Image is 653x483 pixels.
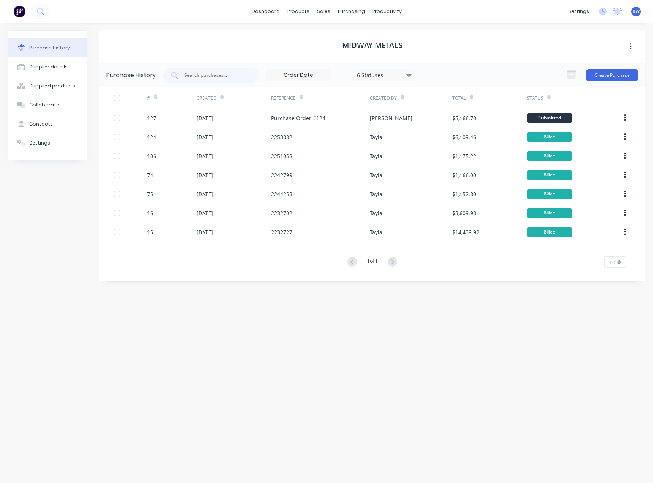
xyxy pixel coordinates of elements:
[452,152,476,160] div: $1,175.22
[586,69,638,81] button: Create Purchase
[29,102,59,108] div: Collaborate
[271,209,292,217] div: 2232702
[370,114,412,122] div: [PERSON_NAME]
[271,114,329,122] div: Purchase Order #124 -
[527,227,572,237] div: Billed
[527,208,572,218] div: Billed
[452,171,476,179] div: $1,166.00
[334,6,369,17] div: purchasing
[370,190,382,198] div: Tayla
[369,6,406,17] div: productivity
[271,133,292,141] div: 2253882
[8,114,87,133] button: Contacts
[184,71,247,79] input: Search purchases...
[271,95,296,102] div: Reference
[147,152,156,160] div: 106
[370,95,397,102] div: Created By
[370,152,382,160] div: Tayla
[147,228,153,236] div: 15
[527,189,572,199] div: Billed
[357,71,411,79] div: 6 Statuses
[147,133,156,141] div: 124
[452,95,466,102] div: Total
[8,76,87,95] button: Supplied products
[564,6,593,17] div: settings
[313,6,334,17] div: sales
[527,113,572,123] div: Submitted
[367,257,378,268] div: 1 of 1
[197,114,213,122] div: [DATE]
[370,209,382,217] div: Tayla
[197,95,217,102] div: Created
[248,6,284,17] a: dashboard
[197,152,213,160] div: [DATE]
[370,133,382,141] div: Tayla
[29,44,70,51] div: Purchase history
[29,140,50,146] div: Settings
[106,71,156,80] div: Purchase History
[197,190,213,198] div: [DATE]
[266,70,330,81] input: Order Date
[271,190,292,198] div: 2244253
[271,228,292,236] div: 2232727
[527,95,544,102] div: Status
[29,121,53,127] div: Contacts
[527,151,572,161] div: Billed
[527,170,572,180] div: Billed
[609,258,615,266] span: 10
[271,171,292,179] div: 2242799
[8,38,87,57] button: Purchase history
[14,6,25,17] img: Factory
[147,209,153,217] div: 16
[197,209,213,217] div: [DATE]
[452,209,476,217] div: $3,609.98
[8,57,87,76] button: Supplier details
[271,152,292,160] div: 2251058
[147,190,153,198] div: 75
[147,171,153,179] div: 74
[370,228,382,236] div: Tayla
[147,114,156,122] div: 127
[8,95,87,114] button: Collaborate
[197,171,213,179] div: [DATE]
[284,6,313,17] div: products
[342,41,403,50] h1: Midway Metals
[29,64,68,70] div: Supplier details
[632,8,640,15] span: RW
[527,132,572,142] div: Billed
[452,228,479,236] div: $14,439.92
[452,190,476,198] div: $1,152.80
[29,83,75,89] div: Supplied products
[147,95,150,102] div: #
[8,133,87,153] button: Settings
[370,171,382,179] div: Tayla
[452,133,476,141] div: $6,109.46
[197,228,213,236] div: [DATE]
[197,133,213,141] div: [DATE]
[452,114,476,122] div: $5,166.70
